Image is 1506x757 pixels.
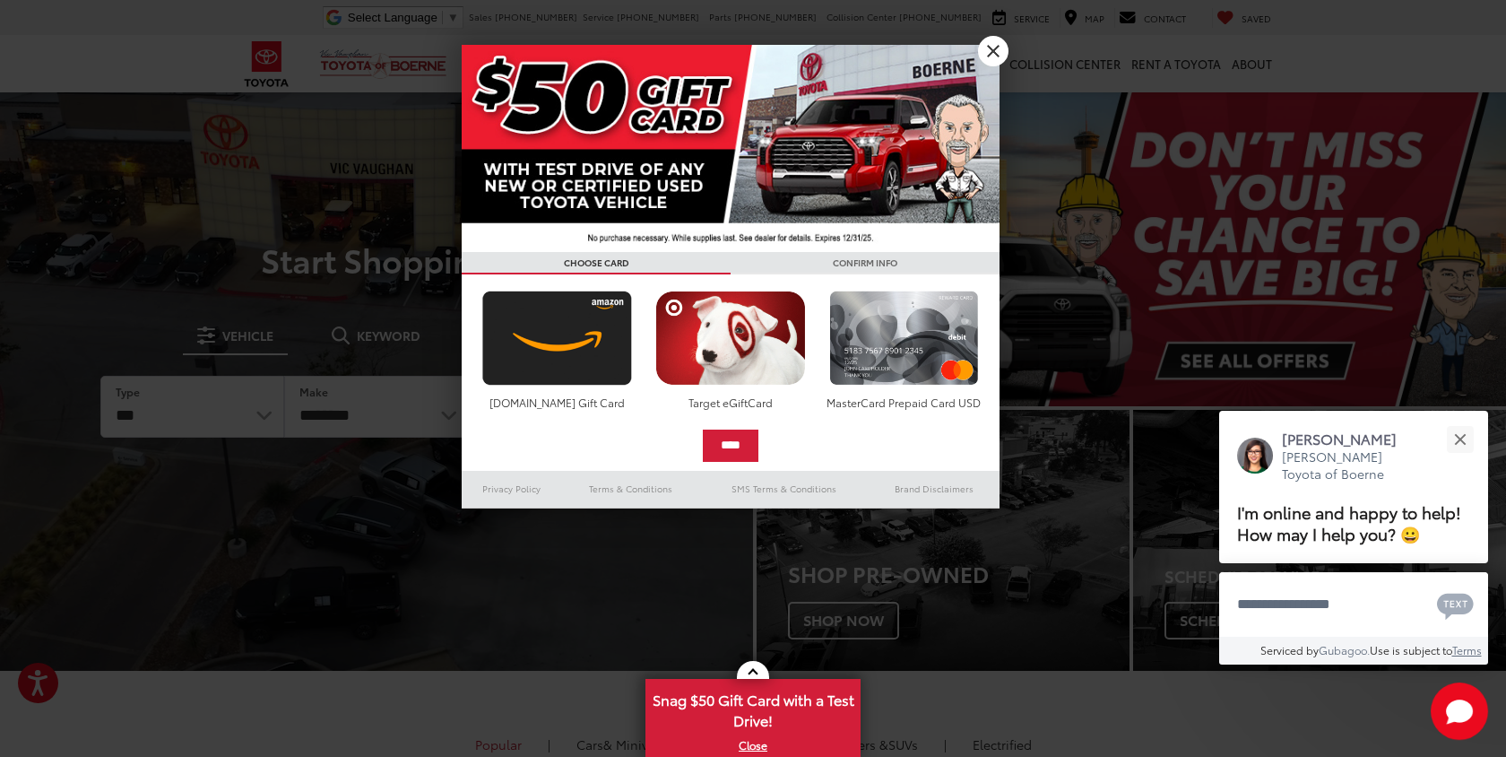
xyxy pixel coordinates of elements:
a: Gubagoo. [1319,642,1370,657]
svg: Text [1437,591,1474,620]
img: 42635_top_851395.jpg [462,45,1000,252]
span: Serviced by [1260,642,1319,657]
div: Close[PERSON_NAME][PERSON_NAME] Toyota of BoerneI'm online and happy to help! How may I help you?... [1219,411,1488,665]
svg: Start Chat [1431,683,1488,740]
p: [PERSON_NAME] [1282,429,1415,448]
span: Use is subject to [1370,642,1452,657]
p: [PERSON_NAME] Toyota of Boerne [1282,448,1415,483]
button: Chat with SMS [1432,584,1479,624]
textarea: Type your message [1219,572,1488,637]
span: Snag $50 Gift Card with a Test Drive! [647,681,859,735]
div: MasterCard Prepaid Card USD [825,395,983,410]
div: Target eGiftCard [651,395,809,410]
h3: CONFIRM INFO [731,252,1000,274]
button: Close [1441,420,1479,458]
button: Toggle Chat Window [1431,683,1488,740]
span: I'm online and happy to help! How may I help you? 😀 [1237,500,1461,545]
img: amazoncard.png [478,291,636,386]
img: mastercard.png [825,291,983,386]
a: Terms [1452,642,1482,657]
a: Brand Disclaimers [869,478,1000,500]
h3: CHOOSE CARD [462,252,731,274]
a: Terms & Conditions [562,478,699,500]
a: Privacy Policy [462,478,562,500]
a: SMS Terms & Conditions [699,478,869,500]
img: targetcard.png [651,291,809,386]
div: [DOMAIN_NAME] Gift Card [478,395,636,410]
